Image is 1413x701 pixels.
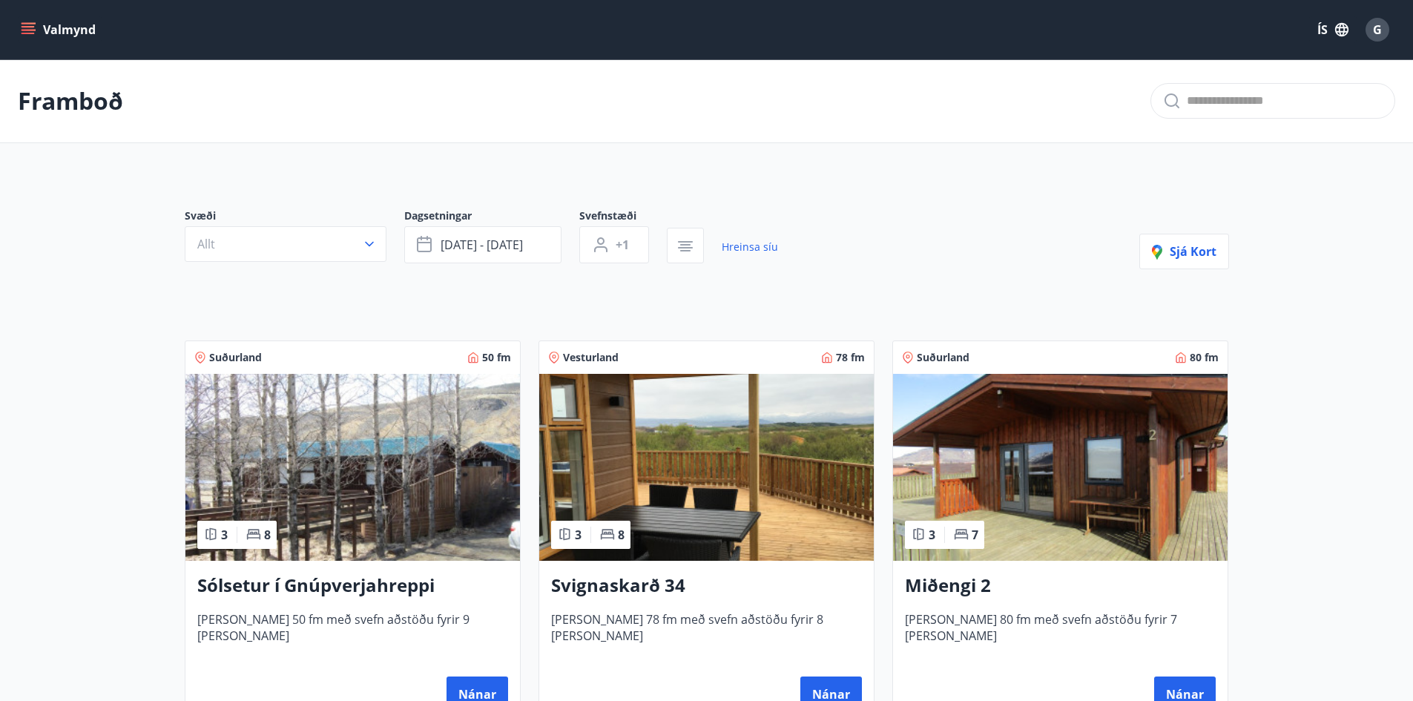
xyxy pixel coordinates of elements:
span: Sjá kort [1152,243,1216,260]
h3: Miðengi 2 [905,573,1216,599]
p: Framboð [18,85,123,117]
img: Paella dish [185,374,520,561]
span: 7 [972,527,978,543]
span: G [1373,22,1382,38]
span: Suðurland [917,350,969,365]
span: Dagsetningar [404,208,579,226]
span: [PERSON_NAME] 78 fm með svefn aðstöðu fyrir 8 [PERSON_NAME] [551,611,862,660]
button: +1 [579,226,649,263]
h3: Svignaskarð 34 [551,573,862,599]
span: Svæði [185,208,404,226]
span: Svefnstæði [579,208,667,226]
button: G [1360,12,1395,47]
span: 3 [929,527,935,543]
a: Hreinsa síu [722,231,778,263]
span: Vesturland [563,350,619,365]
span: 50 fm [482,350,511,365]
button: ÍS [1309,16,1357,43]
span: [DATE] - [DATE] [441,237,523,253]
span: Allt [197,236,215,252]
span: 80 fm [1190,350,1219,365]
img: Paella dish [539,374,874,561]
span: [PERSON_NAME] 80 fm með svefn aðstöðu fyrir 7 [PERSON_NAME] [905,611,1216,660]
span: 3 [221,527,228,543]
h3: Sólsetur í Gnúpverjahreppi [197,573,508,599]
button: Allt [185,226,386,262]
span: 8 [618,527,625,543]
button: [DATE] - [DATE] [404,226,561,263]
span: [PERSON_NAME] 50 fm með svefn aðstöðu fyrir 9 [PERSON_NAME] [197,611,508,660]
button: Sjá kort [1139,234,1229,269]
img: Paella dish [893,374,1228,561]
span: 78 fm [836,350,865,365]
button: menu [18,16,102,43]
span: 3 [575,527,582,543]
span: 8 [264,527,271,543]
span: Suðurland [209,350,262,365]
span: +1 [616,237,629,253]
